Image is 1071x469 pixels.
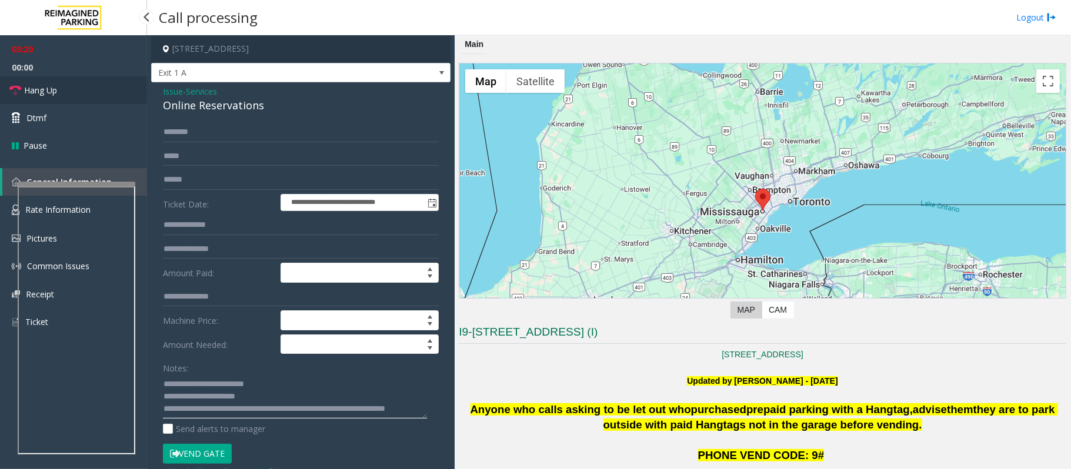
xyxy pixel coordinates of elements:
[12,177,21,186] img: 'icon'
[163,85,183,98] span: Issue
[152,63,391,82] span: Exit 1 A
[506,69,565,93] button: Show satellite imagery
[687,376,838,386] b: Updated by [PERSON_NAME] - [DATE]
[462,35,486,54] div: Main
[160,334,278,354] label: Amount Needed:
[160,310,278,330] label: Machine Price:
[947,403,973,416] span: them
[12,317,19,327] img: 'icon'
[183,86,217,97] span: -
[2,168,147,196] a: General Information
[12,235,21,242] img: 'icon'
[422,320,438,330] span: Decrease value
[24,84,57,96] span: Hang Up
[1016,11,1056,24] a: Logout
[163,423,265,435] label: Send alerts to manager
[459,324,1066,344] h3: I9-[STREET_ADDRESS] (I)
[722,350,803,359] a: [STREET_ADDRESS]
[746,403,910,416] span: prepaid parking with a Hangtag
[163,358,188,374] label: Notes:
[160,194,278,212] label: Ticket Date:
[422,311,438,320] span: Increase value
[26,112,46,124] span: Dtmf
[422,344,438,354] span: Decrease value
[603,403,1058,431] span: they are to park outside with paid Hangtags not in the garage before vending.
[730,301,762,319] label: Map
[422,263,438,273] span: Increase value
[465,69,506,93] button: Show street map
[160,263,278,283] label: Amount Paid:
[422,335,438,344] span: Increase value
[913,403,947,416] span: advise
[12,262,21,271] img: 'icon'
[12,290,20,298] img: 'icon'
[762,301,794,319] label: CAM
[422,273,438,282] span: Decrease value
[163,98,439,113] div: Online Reservations
[163,444,232,464] button: Vend Gate
[698,449,825,461] span: PHONE VEND CODE: 9#
[24,139,47,152] span: Pause
[1047,11,1056,24] img: logout
[153,3,263,32] h3: Call processing
[425,195,438,211] span: Toggle popup
[1036,69,1060,93] button: Toggle fullscreen view
[471,403,691,416] span: Anyone who calls asking to be let out who
[910,403,913,416] span: ,
[186,85,217,98] span: Services
[691,403,746,416] span: purchased
[151,35,451,63] h4: [STREET_ADDRESS]
[26,176,112,187] span: General Information
[12,205,19,215] img: 'icon'
[755,189,770,210] div: 151 City Centre Drive, Mississauga, ON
